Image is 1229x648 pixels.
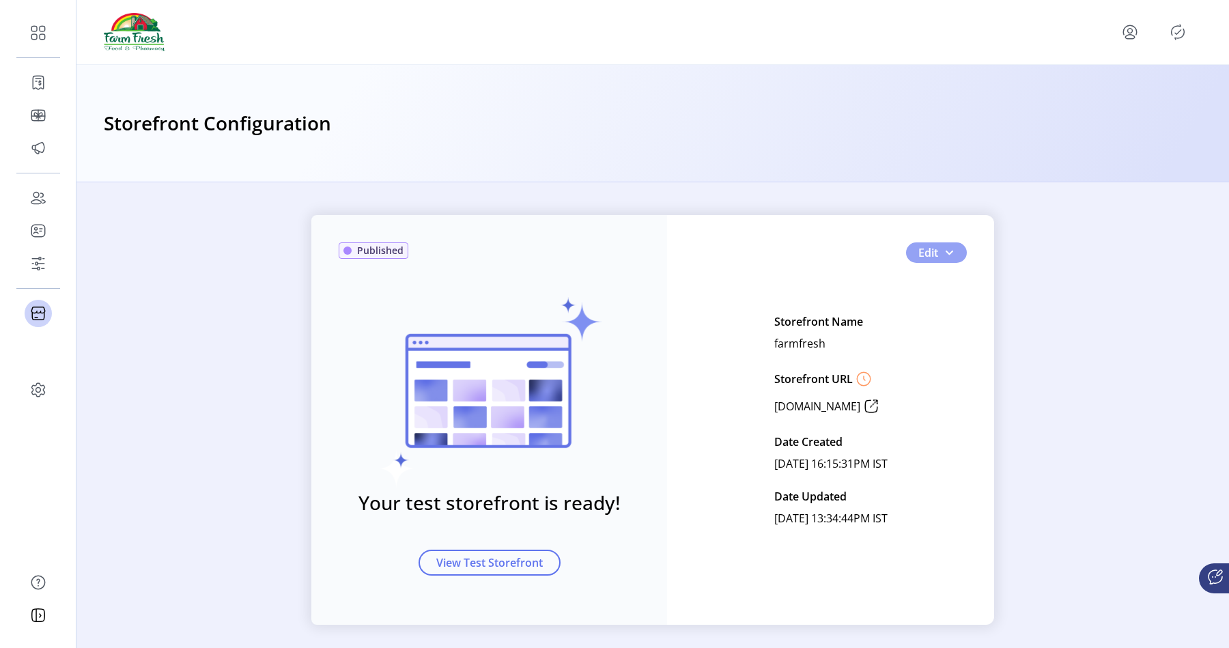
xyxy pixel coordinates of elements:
button: menu [1119,21,1141,43]
h3: Your test storefront is ready! [358,488,621,517]
p: Date Created [774,431,843,453]
p: [DATE] 13:34:44PM IST [774,507,888,529]
button: View Test Storefront [419,550,561,576]
p: Storefront URL [774,371,853,387]
button: Publisher Panel [1167,21,1189,43]
button: Edit [906,242,967,263]
span: View Test Storefront [436,554,543,571]
p: farmfresh [774,333,825,354]
h3: Storefront Configuration [104,109,331,139]
img: logo [104,13,165,51]
p: [DOMAIN_NAME] [774,398,860,414]
p: [DATE] 16:15:31PM IST [774,453,888,475]
p: Date Updated [774,485,847,507]
p: Storefront Name [774,311,863,333]
span: Published [357,243,404,257]
span: Edit [918,244,938,261]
